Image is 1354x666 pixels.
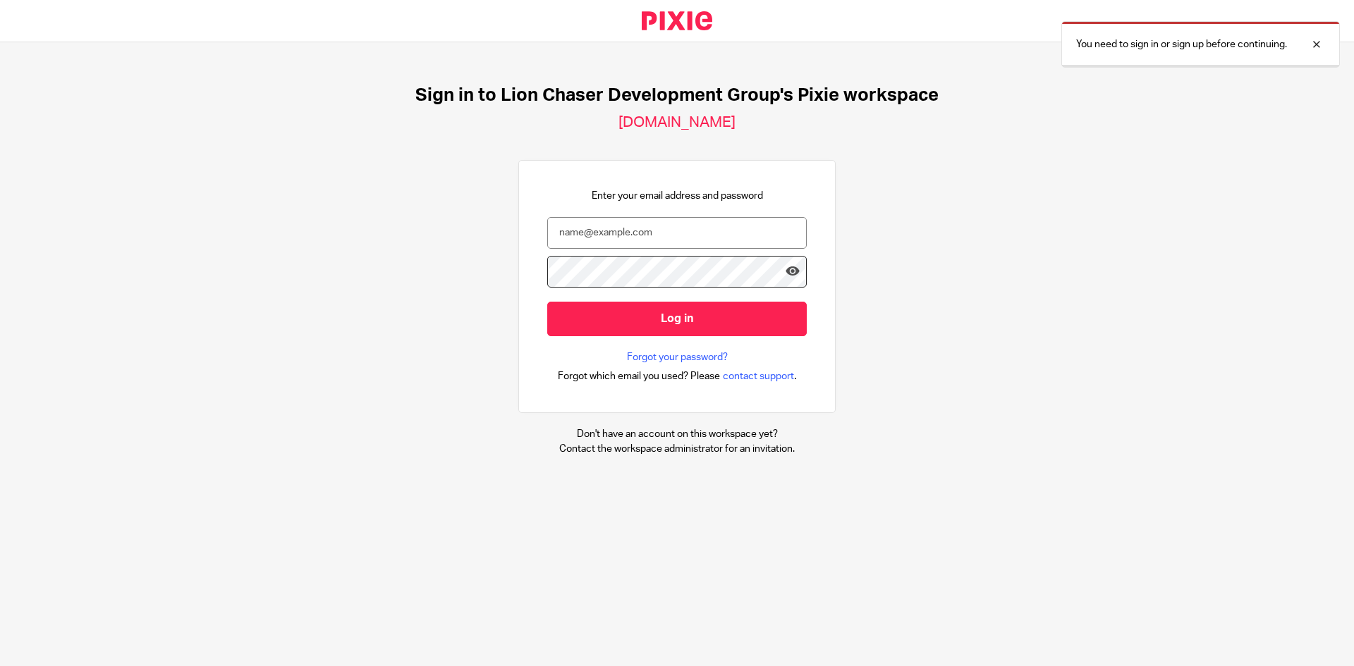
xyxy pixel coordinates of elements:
p: Enter your email address and password [592,189,763,203]
input: Log in [547,302,807,336]
p: Contact the workspace administrator for an invitation. [559,442,795,456]
p: You need to sign in or sign up before continuing. [1076,37,1287,51]
a: Forgot your password? [627,350,728,364]
p: Don't have an account on this workspace yet? [559,427,795,441]
h1: Sign in to Lion Chaser Development Group's Pixie workspace [415,85,939,106]
input: name@example.com [547,217,807,249]
h2: [DOMAIN_NAME] [618,113,736,132]
span: contact support [723,369,794,383]
div: . [558,368,797,384]
span: Forgot which email you used? Please [558,369,720,383]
